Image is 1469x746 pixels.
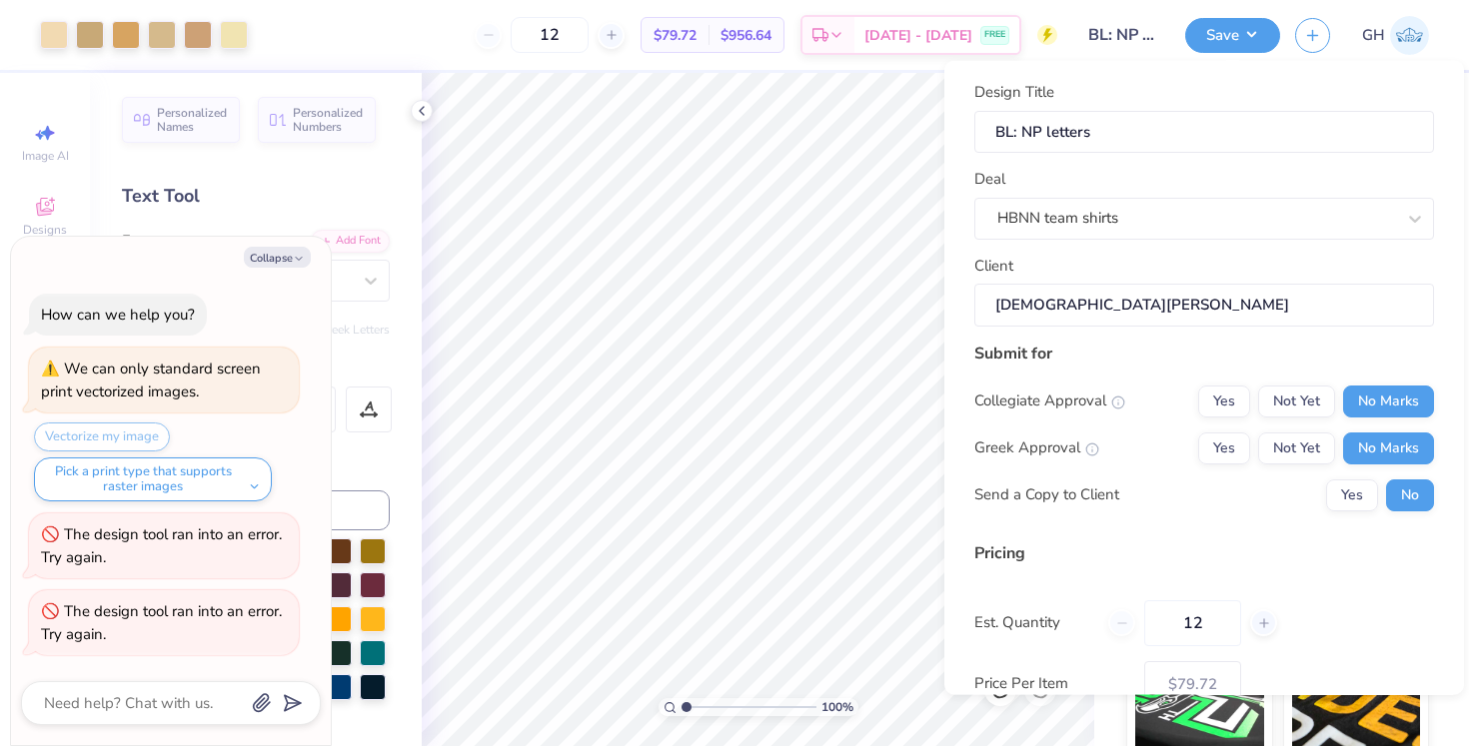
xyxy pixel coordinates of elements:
button: No [1386,478,1434,510]
button: Yes [1326,478,1378,510]
input: – – [511,17,589,53]
div: Collegiate Approval [974,389,1125,412]
span: Personalized Names [157,106,228,134]
button: Yes [1198,384,1250,416]
div: Submit for [974,341,1434,365]
div: We can only standard screen print vectorized images. [41,359,261,401]
label: Client [974,254,1013,277]
span: Personalized Numbers [293,106,364,134]
span: FREE [984,28,1005,42]
div: How can we help you? [41,305,195,325]
button: Pick a print type that supports raster images [34,457,272,501]
input: Untitled Design [1072,15,1170,55]
span: $956.64 [721,25,771,46]
label: Price Per Item [974,672,1129,695]
a: GH [1362,16,1429,55]
label: Font [122,230,152,253]
span: [DATE] - [DATE] [864,25,972,46]
img: Grace Henneke [1390,16,1429,55]
div: Text Tool [122,183,390,210]
button: No Marks [1343,384,1434,416]
input: e.g. Ethan Linker [974,284,1434,327]
span: Designs [23,222,67,238]
button: Not Yet [1258,384,1335,416]
button: Collapse [244,247,311,268]
span: $79.72 [654,25,697,46]
div: Greek Approval [974,436,1099,459]
span: Image AI [22,148,69,164]
input: – – [1144,599,1241,645]
label: Est. Quantity [974,611,1093,634]
div: The design tool ran into an error. Try again. [41,601,282,644]
div: Add Font [311,230,390,253]
button: Not Yet [1258,431,1335,463]
button: No Marks [1343,431,1434,463]
button: Save [1185,18,1280,53]
span: 100 % [821,698,853,716]
span: GH [1362,24,1385,47]
label: Design Title [974,81,1054,104]
div: Pricing [974,540,1434,564]
button: Yes [1198,431,1250,463]
div: The design tool ran into an error. Try again. [41,524,282,567]
div: Send a Copy to Client [974,483,1119,506]
label: Deal [974,168,1005,191]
